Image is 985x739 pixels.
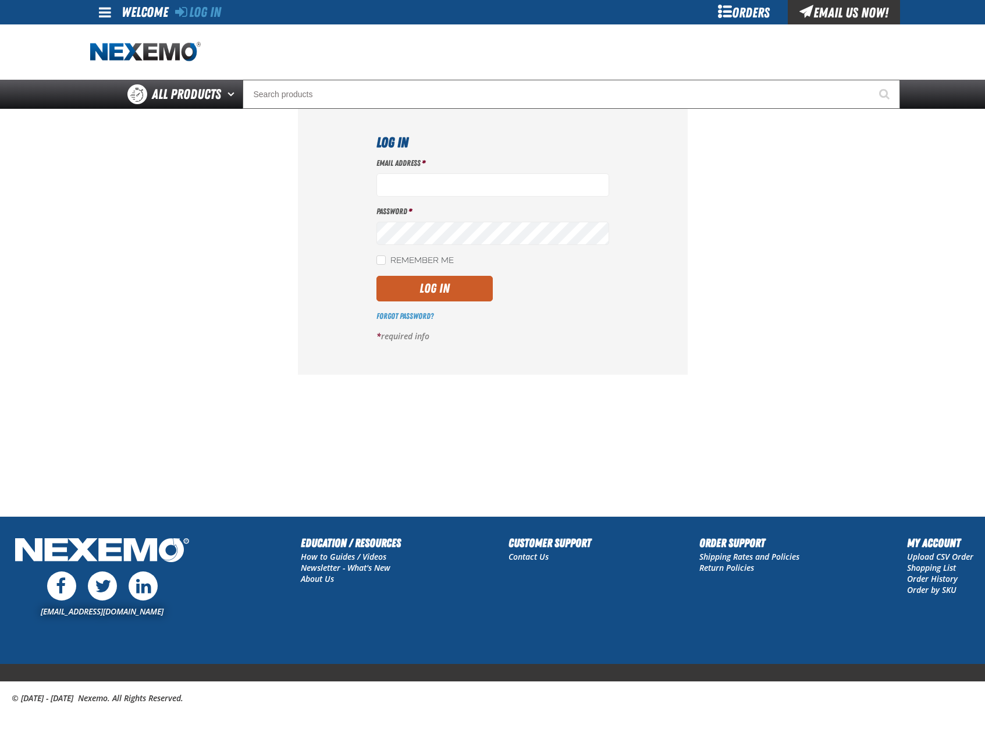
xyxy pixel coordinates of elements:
[223,80,243,109] button: Open All Products pages
[243,80,900,109] input: Search
[12,534,193,569] img: Nexemo Logo
[907,562,956,573] a: Shopping List
[376,255,386,265] input: Remember Me
[41,606,163,617] a: [EMAIL_ADDRESS][DOMAIN_NAME]
[301,534,401,552] h2: Education / Resources
[907,534,973,552] h2: My Account
[907,551,973,562] a: Upload CSV Order
[152,84,221,105] span: All Products
[301,573,334,584] a: About Us
[175,4,221,20] a: Log In
[90,42,201,62] img: Nexemo logo
[376,311,433,321] a: Forgot Password?
[508,534,591,552] h2: Customer Support
[508,551,549,562] a: Contact Us
[301,551,386,562] a: How to Guides / Videos
[699,562,754,573] a: Return Policies
[376,276,493,301] button: Log In
[90,42,201,62] a: Home
[907,573,958,584] a: Order History
[301,562,390,573] a: Newsletter - What's New
[907,584,956,595] a: Order by SKU
[699,551,799,562] a: Shipping Rates and Policies
[871,80,900,109] button: Start Searching
[376,132,609,153] h1: Log In
[376,255,454,267] label: Remember Me
[699,534,799,552] h2: Order Support
[376,331,609,342] p: required info
[376,158,609,169] label: Email Address
[376,206,609,217] label: Password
